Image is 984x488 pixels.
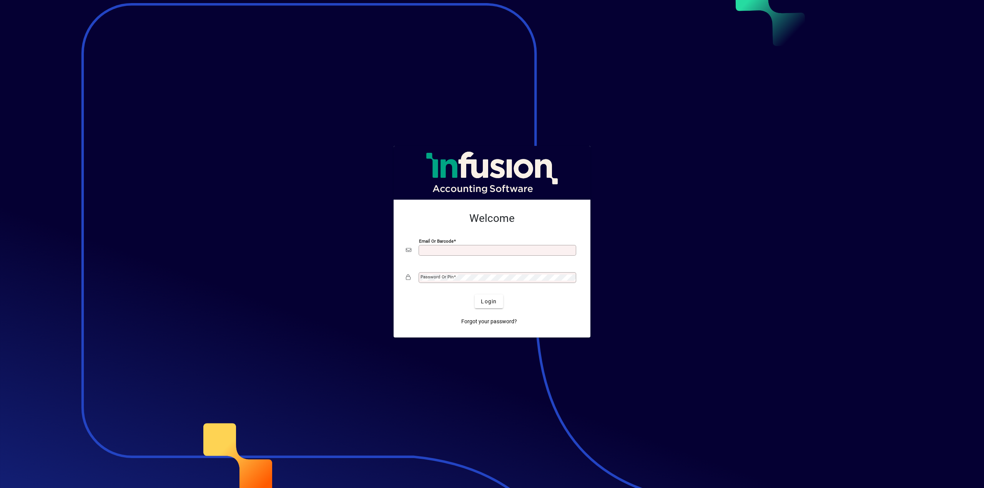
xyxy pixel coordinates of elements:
[461,318,517,326] span: Forgot your password?
[421,274,454,280] mat-label: Password or Pin
[406,212,578,225] h2: Welcome
[419,238,454,244] mat-label: Email or Barcode
[475,294,503,308] button: Login
[458,314,520,328] a: Forgot your password?
[481,298,497,306] span: Login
